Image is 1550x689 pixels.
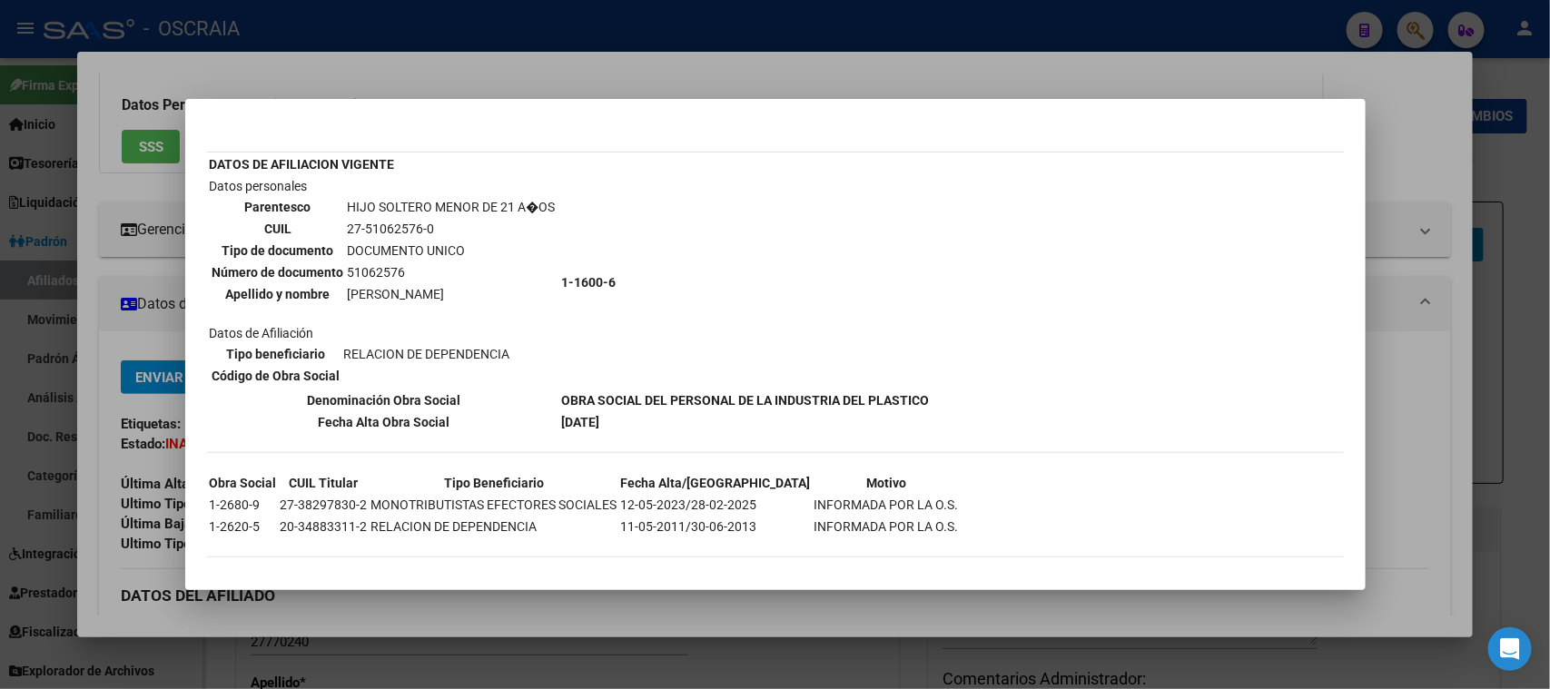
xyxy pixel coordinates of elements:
[370,473,618,493] th: Tipo Beneficiario
[620,473,812,493] th: Fecha Alta/[GEOGRAPHIC_DATA]
[212,219,345,239] th: CUIL
[370,495,618,515] td: MONOTRIBUTISTAS EFECTORES SOCIALES
[212,344,341,364] th: Tipo beneficiario
[209,495,278,515] td: 1-2680-9
[343,344,511,364] td: RELACION DE DEPENDENCIA
[212,284,345,304] th: Apellido y nombre
[814,517,960,536] td: INFORMADA POR LA O.S.
[209,473,278,493] th: Obra Social
[209,412,559,432] th: Fecha Alta Obra Social
[209,517,278,536] td: 1-2620-5
[814,495,960,515] td: INFORMADA POR LA O.S.
[347,284,557,304] td: [PERSON_NAME]
[212,262,345,282] th: Número de documento
[814,473,960,493] th: Motivo
[280,495,369,515] td: 27-38297830-2
[209,390,559,410] th: Denominación Obra Social
[347,219,557,239] td: 27-51062576-0
[209,176,559,389] td: Datos personales Datos de Afiliación
[620,517,812,536] td: 11-05-2011/30-06-2013
[620,495,812,515] td: 12-05-2023/28-02-2025
[370,517,618,536] td: RELACION DE DEPENDENCIA
[562,275,617,290] b: 1-1600-6
[347,197,557,217] td: HIJO SOLTERO MENOR DE 21 A�OS
[347,241,557,261] td: DOCUMENTO UNICO
[212,197,345,217] th: Parentesco
[280,517,369,536] td: 20-34883311-2
[562,393,930,408] b: OBRA SOCIAL DEL PERSONAL DE LA INDUSTRIA DEL PLASTICO
[212,241,345,261] th: Tipo de documento
[210,157,395,172] b: DATOS DE AFILIACION VIGENTE
[347,262,557,282] td: 51062576
[212,366,341,386] th: Código de Obra Social
[562,415,600,429] b: [DATE]
[280,473,369,493] th: CUIL Titular
[1488,627,1532,671] div: Open Intercom Messenger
